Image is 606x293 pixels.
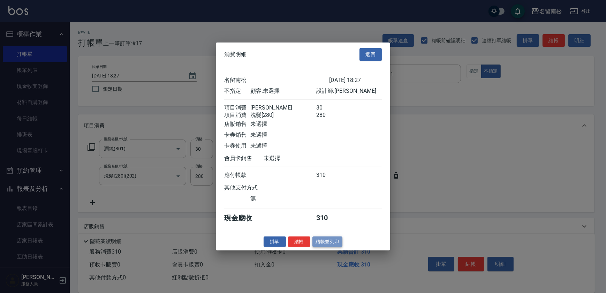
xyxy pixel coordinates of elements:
[316,104,342,111] div: 30
[264,155,329,162] div: 未選擇
[359,48,382,61] button: 返回
[316,213,342,223] div: 310
[224,131,250,138] div: 卡券銷售
[250,104,316,111] div: [PERSON_NAME]
[224,111,250,119] div: 項目消費
[224,142,250,149] div: 卡券使用
[250,87,316,95] div: 顧客: 未選擇
[224,184,277,191] div: 其他支付方式
[224,213,264,223] div: 現金應收
[224,104,250,111] div: 項目消費
[224,155,264,162] div: 會員卡銷售
[224,120,250,128] div: 店販銷售
[224,51,247,58] span: 消費明細
[264,236,286,247] button: 掛單
[250,142,316,149] div: 未選擇
[250,120,316,128] div: 未選擇
[312,236,343,247] button: 結帳並列印
[224,87,250,95] div: 不指定
[288,236,310,247] button: 結帳
[250,131,316,138] div: 未選擇
[224,76,329,84] div: 名留南松
[316,171,342,179] div: 310
[316,87,382,95] div: 設計師: [PERSON_NAME]
[329,76,382,84] div: [DATE] 18:27
[316,111,342,119] div: 280
[250,111,316,119] div: 洗髮[280]
[250,195,316,202] div: 無
[224,171,250,179] div: 應付帳款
